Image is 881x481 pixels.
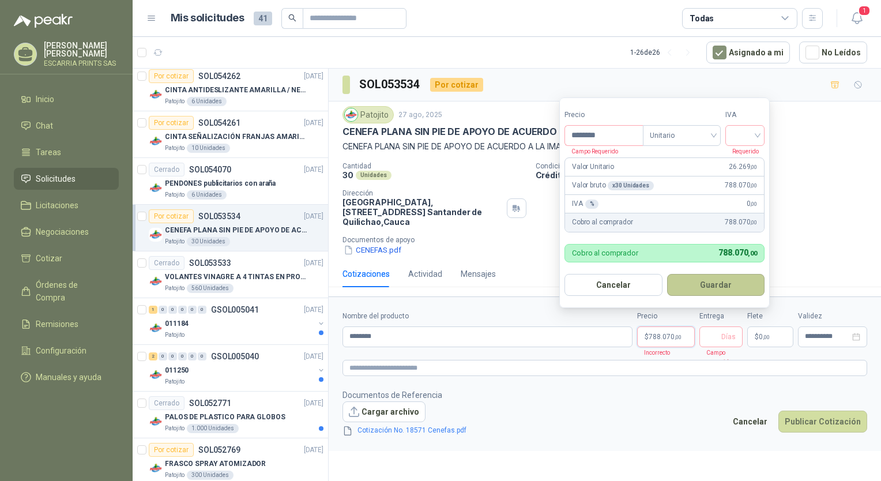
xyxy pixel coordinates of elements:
div: 0 [198,352,206,360]
p: PALOS DE PLASTICO PARA GLOBOS [165,412,285,423]
button: No Leídos [799,42,867,63]
p: CENEFA PLANA SIN PIE DE APOYO DE ACUERDO A LA IMAGEN ADJUNTA [342,140,867,153]
label: Entrega [699,311,743,322]
p: 30 [342,170,353,180]
div: 0 [198,306,206,314]
a: 1 0 0 0 0 0 GSOL005041[DATE] Company Logo011184Patojito [149,303,326,340]
p: Crédito 30 días [536,170,877,180]
p: $788.070,00 [637,326,695,347]
p: CENEFA PLANA SIN PIE DE APOYO DE ACUERDO A LA IMAGEN ADJUNTA [342,126,666,138]
p: Patojito [165,471,185,480]
a: CerradoSOL052771[DATE] Company LogoPALOS DE PLASTICO PARA GLOBOSPatojito1.000 Unidades [133,392,328,438]
span: Tareas [36,146,61,159]
a: Por cotizarSOL054261[DATE] Company LogoCINTA SEÑALIZACIÓN FRANJAS AMARILLAS NEGRAPatojito10 Unidades [133,111,328,158]
p: ESCARRIA PRINTS SAS [44,60,119,67]
p: Campo requerido [699,347,743,366]
span: ,00 [750,182,757,189]
img: Company Logo [149,321,163,335]
p: SOL052771 [189,399,231,407]
p: Patojito [165,424,185,433]
span: Remisiones [36,318,78,330]
p: SOL052769 [198,446,240,454]
img: Logo peakr [14,14,73,28]
p: Valor bruto [572,180,654,191]
p: 011250 [165,365,189,376]
p: [DATE] [304,258,323,269]
p: Condición de pago [536,162,877,170]
span: ,00 [748,250,757,257]
span: 788.070 [649,333,682,340]
label: Flete [747,311,793,322]
span: Inicio [36,93,54,106]
div: 0 [168,352,177,360]
div: Cotizaciones [342,268,390,280]
span: 41 [254,12,272,25]
img: Company Logo [149,181,163,195]
a: Manuales y ayuda [14,366,119,388]
button: Asignado a mi [706,42,790,63]
span: ,00 [763,334,770,340]
p: Documentos de Referencia [342,389,485,401]
div: Unidades [356,171,391,180]
a: Chat [14,115,119,137]
a: Cotizar [14,247,119,269]
p: Patojito [165,190,185,200]
a: Órdenes de Compra [14,274,119,309]
p: $ 0,00 [747,326,793,347]
div: Mensajes [461,268,496,280]
label: Validez [798,311,867,322]
button: Publicar Cotización [778,411,867,433]
p: Valor Unitario [572,161,614,172]
span: Negociaciones [36,226,89,238]
p: 011184 [165,318,189,329]
span: Días [721,327,736,347]
div: 560 Unidades [187,284,234,293]
p: [DATE] [304,71,323,82]
div: Cerrado [149,163,185,176]
div: Por cotizar [149,443,194,457]
div: 0 [159,352,167,360]
span: Unitario [650,127,714,144]
a: 2 0 0 0 0 0 GSOL005040[DATE] Company Logo011250Patojito [149,350,326,386]
button: Cancelar [564,274,662,296]
span: ,00 [750,219,757,226]
div: 1 - 26 de 26 [630,43,697,62]
span: Órdenes de Compra [36,279,108,304]
div: 300 Unidades [187,471,234,480]
a: Por cotizarSOL054262[DATE] Company LogoCINTA ANTIDESLIZANTE AMARILLA / NEGRAPatojito6 Unidades [133,65,328,111]
p: Requerido [725,146,759,156]
p: SOL054262 [198,72,240,80]
p: Patojito [165,97,185,106]
p: Cantidad [342,162,526,170]
span: Manuales y ayuda [36,371,101,384]
p: Dirección [342,189,502,197]
span: search [288,14,296,22]
img: Company Logo [345,108,357,121]
span: 788.070 [718,248,757,257]
p: [GEOGRAPHIC_DATA], [STREET_ADDRESS] Santander de Quilichao , Cauca [342,197,502,227]
button: Cargar archivo [342,401,426,422]
div: 0 [168,306,177,314]
label: Nombre del producto [342,311,632,322]
div: Todas [690,12,714,25]
label: IVA [725,110,765,121]
span: 0 [759,333,770,340]
div: 1 [149,306,157,314]
p: [DATE] [304,118,323,129]
button: CENEFAS.pdf [342,244,402,256]
p: SOL054070 [189,166,231,174]
div: 10 Unidades [187,144,230,153]
p: [DATE] [304,211,323,222]
div: 30 Unidades [187,237,230,246]
div: 2 [149,352,157,360]
div: 1.000 Unidades [187,424,239,433]
span: Chat [36,119,53,132]
span: 26.269 [729,161,757,172]
div: 0 [178,306,187,314]
div: Cerrado [149,396,185,410]
a: CerradoSOL054070[DATE] Company LogoPENDONES publicitarios con arañaPatojito6 Unidades [133,158,328,205]
p: VOLANTES VINAGRE A 4 TINTAS EN PROPALCOTE VER ARCHIVO ADJUNTO [165,272,308,283]
p: IVA [572,198,598,209]
p: [DATE] [304,305,323,315]
a: Negociaciones [14,221,119,243]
